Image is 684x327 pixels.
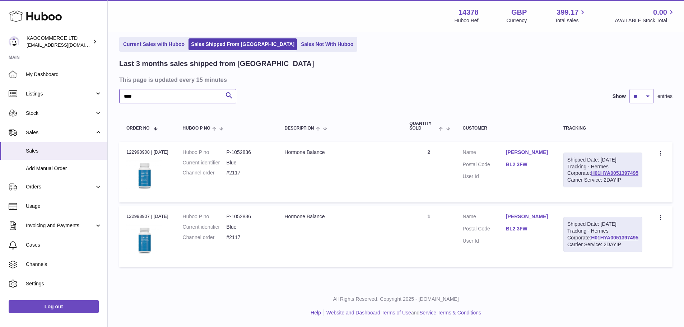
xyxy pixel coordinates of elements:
dt: Postal Code [463,225,506,234]
dt: Postal Code [463,161,506,170]
dt: Huboo P no [183,213,227,220]
td: 2 [402,142,455,202]
span: Usage [26,203,102,210]
span: Channels [26,261,102,268]
a: [PERSON_NAME] [506,213,549,220]
div: KAOCOMMERCE LTD [27,35,91,48]
div: Carrier Service: 2DAYIP [567,177,638,183]
dt: Huboo P no [183,149,227,156]
strong: GBP [511,8,527,17]
div: Carrier Service: 2DAYIP [567,241,638,248]
dd: #2117 [227,234,270,241]
a: BL2 3FW [506,225,549,232]
div: Hormone Balance [284,149,395,156]
h3: This page is updated every 15 minutes [119,76,671,84]
span: Huboo P no [183,126,210,131]
a: 399.17 Total sales [555,8,587,24]
dt: Channel order [183,234,227,241]
dd: P-1052836 [227,149,270,156]
a: Service Terms & Conditions [419,310,481,316]
dt: User Id [463,238,506,244]
div: Shipped Date: [DATE] [567,157,638,163]
dt: Name [463,213,506,222]
div: Shipped Date: [DATE] [567,221,638,228]
div: Currency [507,17,527,24]
span: Add Manual Order [26,165,102,172]
td: 1 [402,206,455,267]
dd: Blue [227,159,270,166]
dd: P-1052836 [227,213,270,220]
p: All Rights Reserved. Copyright 2025 - [DOMAIN_NAME] [113,296,678,303]
div: Tracking [563,126,642,131]
a: Website and Dashboard Terms of Use [326,310,411,316]
span: Sales [26,129,94,136]
dt: Current identifier [183,159,227,166]
div: Tracking - Hermes Corporate: [563,217,642,252]
label: Show [613,93,626,100]
span: entries [657,93,673,100]
a: Current Sales with Huboo [121,38,187,50]
span: Listings [26,90,94,97]
div: Huboo Ref [455,17,479,24]
span: 399.17 [557,8,578,17]
li: and [324,309,481,316]
span: 0.00 [653,8,667,17]
span: Orders [26,183,94,190]
dt: Current identifier [183,224,227,230]
div: 122998908 | [DATE] [126,149,168,155]
span: AVAILABLE Stock Total [615,17,675,24]
span: Order No [126,126,150,131]
a: 0.00 AVAILABLE Stock Total [615,8,675,24]
a: Sales Not With Huboo [298,38,356,50]
a: [PERSON_NAME] [506,149,549,156]
span: My Dashboard [26,71,102,78]
span: Total sales [555,17,587,24]
a: Log out [9,300,99,313]
span: Sales [26,148,102,154]
a: BL2 3FW [506,161,549,168]
h2: Last 3 months sales shipped from [GEOGRAPHIC_DATA] [119,59,314,69]
a: H01HYA0051397495 [591,170,638,176]
span: Description [284,126,314,131]
span: Settings [26,280,102,287]
dt: Channel order [183,169,227,176]
a: Sales Shipped From [GEOGRAPHIC_DATA] [189,38,297,50]
div: 122998907 | [DATE] [126,213,168,220]
div: Tracking - Hermes Corporate: [563,153,642,188]
strong: 14378 [459,8,479,17]
dd: #2117 [227,169,270,176]
dt: Name [463,149,506,158]
span: Invoicing and Payments [26,222,94,229]
a: Help [311,310,321,316]
span: Stock [26,110,94,117]
img: internalAdmin-14378@internal.huboo.com [9,36,19,47]
dt: User Id [463,173,506,180]
a: H01HYA0051397495 [591,235,638,240]
div: Customer [463,126,549,131]
span: Cases [26,242,102,248]
dd: Blue [227,224,270,230]
span: [EMAIL_ADDRESS][DOMAIN_NAME] [27,42,106,48]
img: 1753264085.png [126,222,162,258]
span: Quantity Sold [409,121,437,131]
div: Hormone Balance [284,213,395,220]
img: 1753264085.png [126,158,162,193]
